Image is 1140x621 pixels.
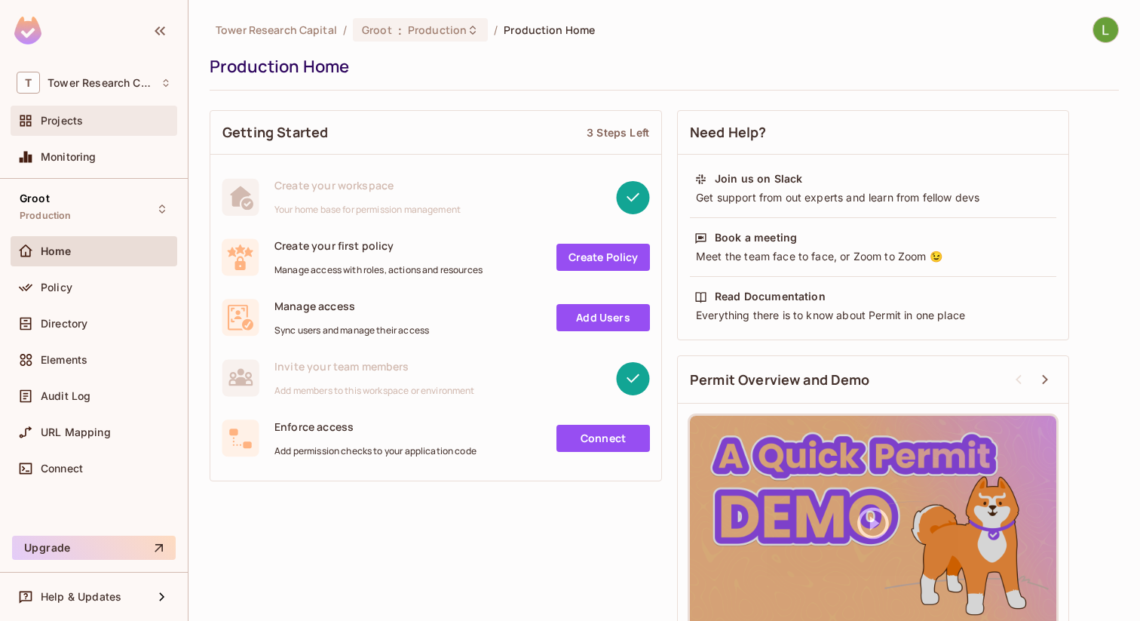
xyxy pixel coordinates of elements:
[41,281,72,294] span: Policy
[12,536,176,560] button: Upgrade
[41,591,121,603] span: Help & Updates
[210,55,1111,78] div: Production Home
[41,245,72,257] span: Home
[343,23,347,37] li: /
[41,463,83,475] span: Connect
[274,238,483,253] span: Create your first policy
[274,204,461,216] span: Your home base for permission management
[222,123,328,142] span: Getting Started
[274,420,477,434] span: Enforce access
[362,23,392,37] span: Groot
[41,318,87,330] span: Directory
[274,385,475,397] span: Add members to this workspace or environment
[556,304,650,331] a: Add Users
[216,23,337,37] span: the active workspace
[715,171,802,186] div: Join us on Slack
[715,289,826,304] div: Read Documentation
[41,115,83,127] span: Projects
[694,308,1052,323] div: Everything there is to know about Permit in one place
[504,23,595,37] span: Production Home
[274,359,475,374] span: Invite your team members
[41,151,97,163] span: Monitoring
[690,370,870,389] span: Permit Overview and Demo
[494,23,498,37] li: /
[408,23,467,37] span: Production
[556,425,650,452] a: Connect
[694,190,1052,205] div: Get support from out experts and learn from fellow devs
[274,324,429,337] span: Sync users and manage their access
[694,249,1052,264] div: Meet the team face to face, or Zoom to Zoom 😉
[20,210,72,222] span: Production
[715,230,797,245] div: Book a meeting
[274,445,477,457] span: Add permission checks to your application code
[41,354,87,366] span: Elements
[17,72,40,94] span: T
[690,123,767,142] span: Need Help?
[14,17,41,45] img: SReyMgAAAABJRU5ErkJggg==
[274,299,429,313] span: Manage access
[556,244,650,271] a: Create Policy
[20,192,50,204] span: Groot
[41,426,111,438] span: URL Mapping
[587,125,649,140] div: 3 Steps Left
[397,24,403,36] span: :
[41,390,90,402] span: Audit Log
[274,264,483,276] span: Manage access with roles, actions and resources
[47,77,153,89] span: Workspace: Tower Research Capital
[1093,17,1118,42] img: Lipi Agrawal
[274,178,461,192] span: Create your workspace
